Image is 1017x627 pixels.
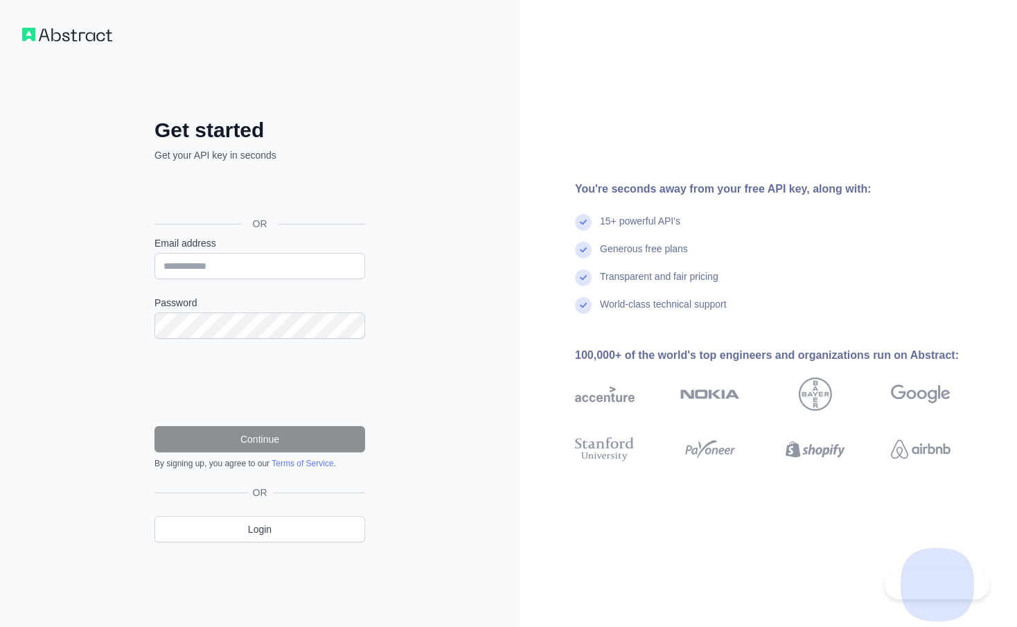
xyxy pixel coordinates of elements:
a: Login [154,516,365,542]
img: airbnb [891,434,950,464]
img: accenture [575,378,635,411]
img: google [891,378,950,411]
span: OR [242,217,278,231]
img: shopify [786,434,845,464]
label: Email address [154,236,365,250]
label: Password [154,296,365,310]
img: payoneer [680,434,740,464]
div: 100,000+ of the world's top engineers and organizations run on Abstract: [575,347,995,364]
img: check mark [575,270,592,286]
div: World-class technical support [600,297,727,325]
img: bayer [799,378,832,411]
span: OR [247,486,273,500]
div: By signing up, you agree to our . [154,458,365,469]
div: You're seconds away from your free API key, along with: [575,181,995,197]
img: check mark [575,242,592,258]
div: Generous free plans [600,242,688,270]
div: Transparent and fair pricing [600,270,718,297]
p: Get your API key in seconds [154,148,365,162]
iframe: Schaltfläche „Über Google anmelden“ [148,177,369,208]
div: 15+ powerful API's [600,214,680,242]
h2: Get started [154,118,365,143]
img: check mark [575,297,592,314]
a: Terms of Service [272,459,333,468]
iframe: reCAPTCHA [154,355,365,409]
img: nokia [680,378,740,411]
img: Workflow [22,28,112,42]
img: stanford university [575,434,635,464]
img: check mark [575,214,592,231]
iframe: Toggle Customer Support [885,570,989,599]
button: Continue [154,426,365,452]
